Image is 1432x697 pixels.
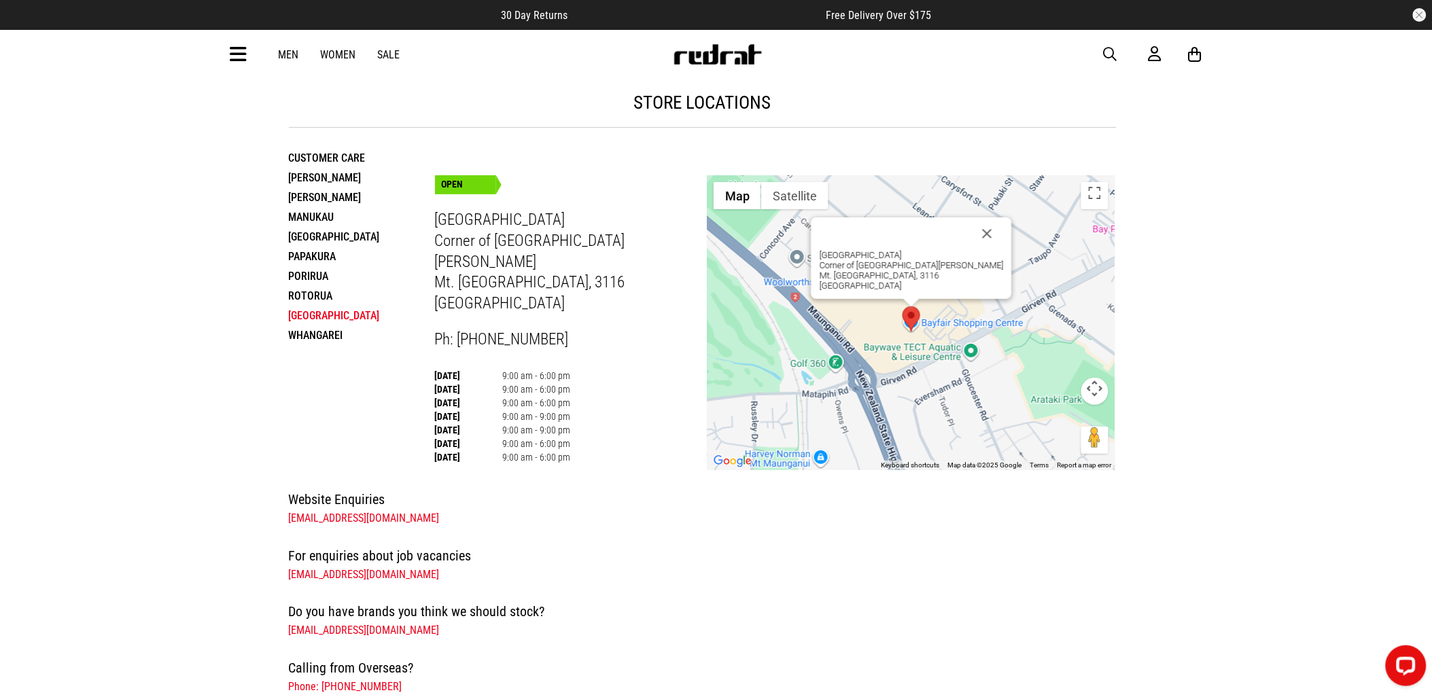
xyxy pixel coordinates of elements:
button: Map camera controls [1081,378,1108,405]
td: 9:00 am - 9:00 pm [503,410,571,423]
span: Ph: [PHONE_NUMBER] [435,330,569,348]
th: [DATE] [435,410,503,423]
li: [PERSON_NAME] [289,168,435,187]
li: Customer Care [289,148,435,168]
h3: [GEOGRAPHIC_DATA] Corner of [GEOGRAPHIC_DATA][PERSON_NAME] Mt. [GEOGRAPHIC_DATA], 3116 [GEOGRAPHI... [435,210,708,314]
li: Whangarei [289,325,435,345]
a: Terms (opens in new tab) [1030,461,1049,469]
h4: Calling from Overseas? [289,657,1117,679]
th: [DATE] [435,423,503,437]
button: Show satellite imagery [761,182,828,209]
a: [EMAIL_ADDRESS][DOMAIN_NAME] [289,624,440,637]
a: Men [279,48,299,61]
a: Report a map error [1057,461,1111,469]
span: Free Delivery Over $175 [826,9,932,22]
th: [DATE] [435,437,503,450]
h4: Website Enquiries [289,488,1117,510]
li: Manukau [289,207,435,227]
h1: store locations [289,92,1117,113]
span: 30 Day Returns [502,9,568,22]
a: [EMAIL_ADDRESS][DOMAIN_NAME] [289,568,440,581]
td: 9:00 am - 6:00 pm [503,450,571,464]
li: [GEOGRAPHIC_DATA] [289,227,435,247]
button: Show street map [714,182,761,209]
h4: Do you have brands you think we should stock? [289,601,1117,622]
span: Map data ©2025 Google [947,461,1021,469]
td: 9:00 am - 6:00 pm [503,437,571,450]
iframe: Customer reviews powered by Trustpilot [595,8,799,22]
a: [EMAIL_ADDRESS][DOMAIN_NAME] [289,512,440,524]
li: Porirua [289,266,435,286]
th: [DATE] [435,396,503,410]
a: Sale [378,48,400,61]
div: OPEN [435,175,496,194]
td: 9:00 am - 6:00 pm [503,382,571,396]
td: 9:00 am - 6:00 pm [503,396,571,410]
button: Close [971,217,1003,250]
a: Open this area in Google Maps (opens a new window) [710,452,755,470]
td: 9:00 am - 6:00 pm [503,369,571,382]
li: [PERSON_NAME] [289,187,435,207]
a: Phone: [PHONE_NUMBER] [289,680,402,693]
div: [GEOGRAPHIC_DATA] Corner of [GEOGRAPHIC_DATA][PERSON_NAME] Mt. [GEOGRAPHIC_DATA], 3116 [GEOGRAPHI... [819,250,1003,291]
td: 9:00 am - 9:00 pm [503,423,571,437]
th: [DATE] [435,450,503,464]
button: Toggle fullscreen view [1081,182,1108,209]
li: Papakura [289,247,435,266]
a: Women [321,48,356,61]
li: [GEOGRAPHIC_DATA] [289,306,435,325]
iframe: LiveChat chat widget [1375,640,1432,697]
button: Keyboard shortcuts [881,461,939,470]
li: Rotorua [289,286,435,306]
h4: For enquiries about job vacancies [289,545,1117,567]
button: Drag Pegman onto the map to open Street View [1081,427,1108,454]
img: Redrat logo [673,44,763,65]
img: Google [710,452,755,470]
th: [DATE] [435,382,503,396]
th: [DATE] [435,369,503,382]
